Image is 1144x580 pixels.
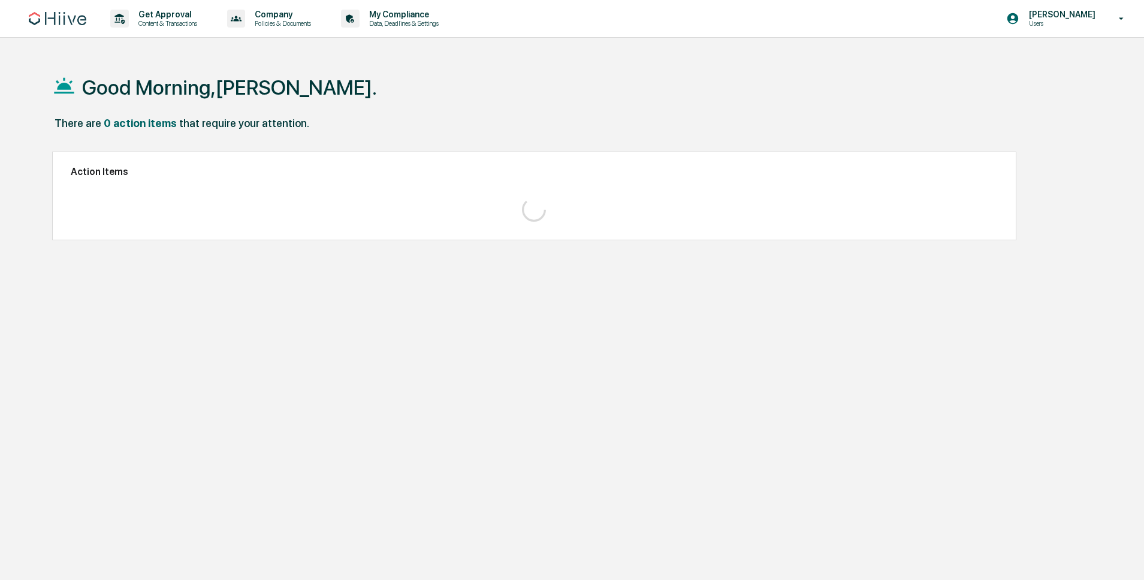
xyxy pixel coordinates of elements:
[129,19,203,28] p: Content & Transactions
[360,19,445,28] p: Data, Deadlines & Settings
[104,117,177,129] div: 0 action items
[29,12,86,25] img: logo
[245,19,317,28] p: Policies & Documents
[129,10,203,19] p: Get Approval
[1019,10,1101,19] p: [PERSON_NAME]
[55,117,101,129] div: There are
[245,10,317,19] p: Company
[82,75,377,99] h1: Good Morning,[PERSON_NAME].
[179,117,309,129] div: that require your attention.
[1019,19,1101,28] p: Users
[360,10,445,19] p: My Compliance
[71,166,997,177] h2: Action Items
